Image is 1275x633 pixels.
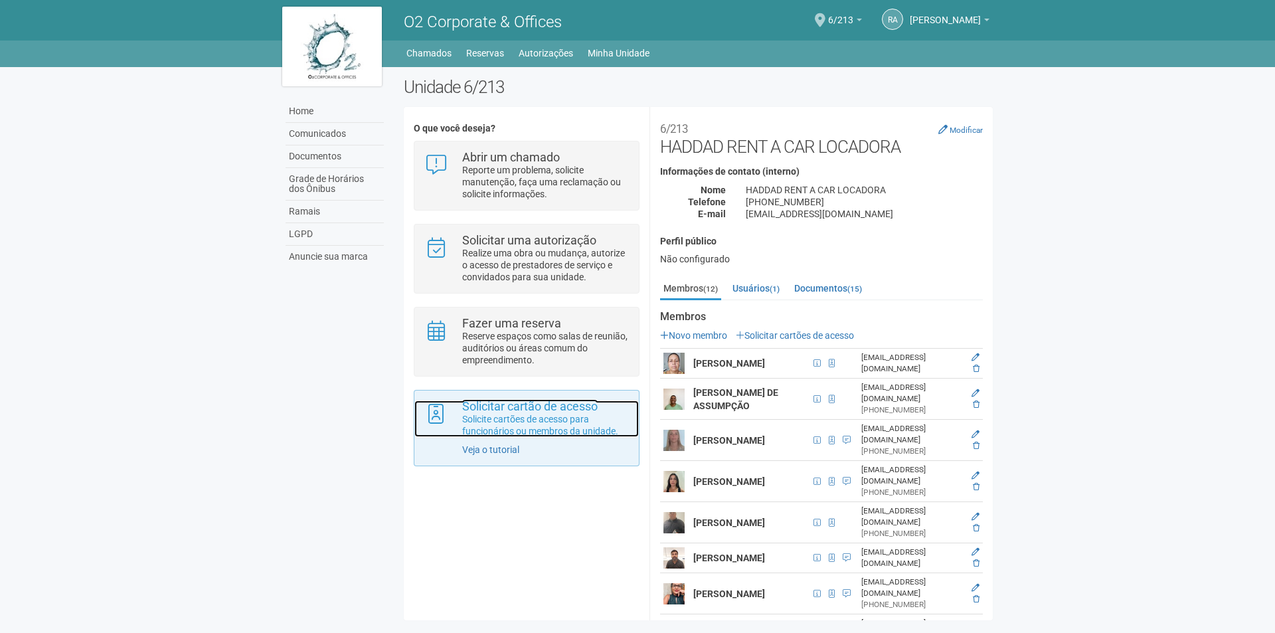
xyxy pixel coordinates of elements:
div: [EMAIL_ADDRESS][DOMAIN_NAME] [861,577,960,599]
a: Solicitar cartão de acesso Solicite cartões de acesso para funcionários ou membros da unidade. [424,401,628,437]
div: [PHONE_NUMBER] [861,528,960,539]
strong: [PERSON_NAME] [693,476,765,487]
strong: Membros [660,311,983,323]
p: Reporte um problema, solicite manutenção, faça uma reclamação ou solicite informações. [462,164,629,200]
a: Editar membro [972,430,979,439]
a: Documentos [286,145,384,168]
div: [EMAIL_ADDRESS][DOMAIN_NAME] [861,464,960,487]
a: Editar membro [972,471,979,480]
a: LGPD [286,223,384,246]
a: Anuncie sua marca [286,246,384,268]
a: Excluir membro [973,594,979,604]
h4: O que você deseja? [414,124,639,134]
img: user.png [663,471,685,492]
a: 6/213 [828,17,862,27]
span: O2 Corporate & Offices [404,13,562,31]
span: ROSANGELA APARECIDA SANTOS HADDAD [910,2,981,25]
small: (15) [847,284,862,294]
a: Reservas [466,44,504,62]
div: [PHONE_NUMBER] [736,196,993,208]
a: Comunicados [286,123,384,145]
a: Membros(12) [660,278,721,300]
div: [EMAIL_ADDRESS][DOMAIN_NAME] [861,382,960,405]
a: Ramais [286,201,384,223]
div: [EMAIL_ADDRESS][DOMAIN_NAME] [861,423,960,446]
img: user.png [663,389,685,410]
p: Solicite cartões de acesso para funcionários ou membros da unidade. [462,413,629,437]
span: 6/213 [828,2,853,25]
strong: Nome [701,185,726,195]
a: Veja o tutorial [462,444,519,455]
a: Modificar [938,124,983,135]
div: Não configurado [660,253,983,265]
img: user.png [663,430,685,451]
small: (12) [703,284,718,294]
a: [PERSON_NAME] [910,17,989,27]
div: [PHONE_NUMBER] [861,487,960,498]
div: [EMAIL_ADDRESS][DOMAIN_NAME] [861,547,960,569]
h4: Informações de contato (interno) [660,167,983,177]
a: Documentos(15) [791,278,865,298]
a: Excluir membro [973,559,979,568]
img: logo.jpg [282,7,382,86]
strong: E-mail [698,209,726,219]
a: Grade de Horários dos Ônibus [286,168,384,201]
strong: Solicitar cartão de acesso [462,399,598,413]
a: Editar membro [972,583,979,592]
strong: [PERSON_NAME] [693,358,765,369]
small: Modificar [950,126,983,135]
h2: HADDAD RENT A CAR LOCADORA [660,117,983,157]
h2: Unidade 6/213 [404,77,993,97]
a: Editar membro [972,389,979,398]
div: [PHONE_NUMBER] [861,599,960,610]
a: RA [882,9,903,30]
a: Excluir membro [973,400,979,409]
small: (1) [770,284,780,294]
img: user.png [663,547,685,569]
a: Solicitar uma autorização Realize uma obra ou mudança, autorize o acesso de prestadores de serviç... [424,234,628,283]
div: [PHONE_NUMBER] [861,405,960,416]
strong: [PERSON_NAME] [693,435,765,446]
div: [EMAIL_ADDRESS][DOMAIN_NAME] [861,352,960,375]
h4: Perfil público [660,236,983,246]
img: user.png [663,583,685,604]
a: Editar membro [972,353,979,362]
a: Editar membro [972,512,979,521]
strong: Solicitar uma autorização [462,233,596,247]
div: [PHONE_NUMBER] [861,446,960,457]
a: Excluir membro [973,523,979,533]
a: Minha Unidade [588,44,649,62]
p: Reserve espaços como salas de reunião, auditórios ou áreas comum do empreendimento. [462,330,629,366]
a: Usuários(1) [729,278,783,298]
strong: [PERSON_NAME] [693,517,765,528]
strong: Telefone [688,197,726,207]
div: HADDAD RENT A CAR LOCADORA [736,184,993,196]
strong: Abrir um chamado [462,150,560,164]
div: [EMAIL_ADDRESS][DOMAIN_NAME] [861,505,960,528]
a: Chamados [406,44,452,62]
a: Excluir membro [973,441,979,450]
a: Home [286,100,384,123]
a: Novo membro [660,330,727,341]
a: Editar membro [972,547,979,557]
a: Abrir um chamado Reporte um problema, solicite manutenção, faça uma reclamação ou solicite inform... [424,151,628,200]
small: 6/213 [660,122,688,136]
img: user.png [663,353,685,374]
strong: [PERSON_NAME] [693,553,765,563]
a: Fazer uma reserva Reserve espaços como salas de reunião, auditórios ou áreas comum do empreendime... [424,317,628,366]
a: Excluir membro [973,482,979,492]
p: Realize uma obra ou mudança, autorize o acesso de prestadores de serviço e convidados para sua un... [462,247,629,283]
a: Autorizações [519,44,573,62]
img: user.png [663,512,685,533]
a: Solicitar cartões de acesso [736,330,854,341]
strong: [PERSON_NAME] [693,588,765,599]
strong: [PERSON_NAME] DE ASSUMPÇÃO [693,387,778,411]
div: [EMAIL_ADDRESS][DOMAIN_NAME] [736,208,993,220]
a: Excluir membro [973,364,979,373]
strong: Fazer uma reserva [462,316,561,330]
